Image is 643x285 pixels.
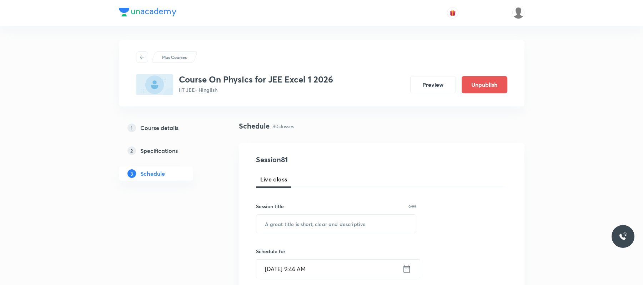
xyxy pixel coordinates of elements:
[119,144,216,158] a: 2Specifications
[179,74,333,85] h3: Course On Physics for JEE Excel 1 2026
[256,154,386,165] h4: Session 81
[512,7,524,19] img: aadi Shukla
[127,124,136,132] p: 1
[447,7,458,19] button: avatar
[260,175,287,184] span: Live class
[272,122,294,130] p: 80 classes
[119,8,176,18] a: Company Logo
[140,169,165,178] h5: Schedule
[140,146,178,155] h5: Specifications
[256,202,284,210] h6: Session title
[239,121,270,131] h4: Schedule
[140,124,179,132] h5: Course details
[162,54,187,60] p: Plus Courses
[256,247,417,255] h6: Schedule for
[179,86,333,94] p: IIT JEE • Hinglish
[127,169,136,178] p: 3
[408,205,416,208] p: 0/99
[119,121,216,135] a: 1Course details
[619,232,627,241] img: ttu
[119,8,176,16] img: Company Logo
[449,10,456,16] img: avatar
[462,76,507,93] button: Unpublish
[410,76,456,93] button: Preview
[256,215,416,233] input: A great title is short, clear and descriptive
[127,146,136,155] p: 2
[136,74,173,95] img: D311694D-ACA5-4DF1-A9AC-4D896CE1180E_plus.png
